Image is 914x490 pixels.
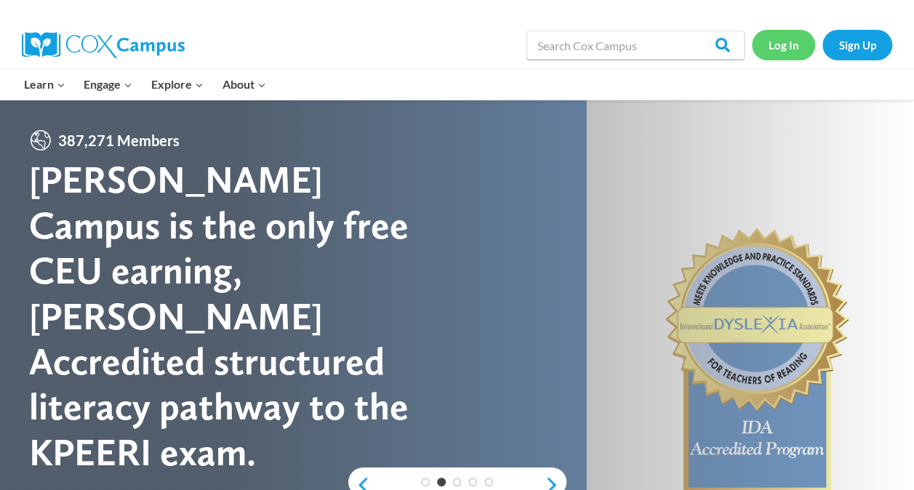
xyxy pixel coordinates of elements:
button: Child menu of Explore [142,69,213,100]
button: Child menu of About [213,69,276,100]
span: 387,271 Members [52,129,185,152]
a: 5 [484,478,493,486]
button: Child menu of Learn [15,69,75,100]
div: [PERSON_NAME] Campus is the only free CEU earning, [PERSON_NAME] Accredited structured literacy p... [29,157,457,475]
nav: Primary Navigation [15,69,275,100]
a: Sign Up [822,30,892,60]
button: Child menu of Engage [75,69,143,100]
a: 4 [468,478,477,486]
nav: Secondary Navigation [752,30,892,60]
a: 1 [421,478,430,486]
a: Log In [752,30,815,60]
a: 2 [437,478,446,486]
a: 3 [453,478,462,486]
input: Search Cox Campus [526,31,745,60]
img: Cox Campus [22,32,185,58]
